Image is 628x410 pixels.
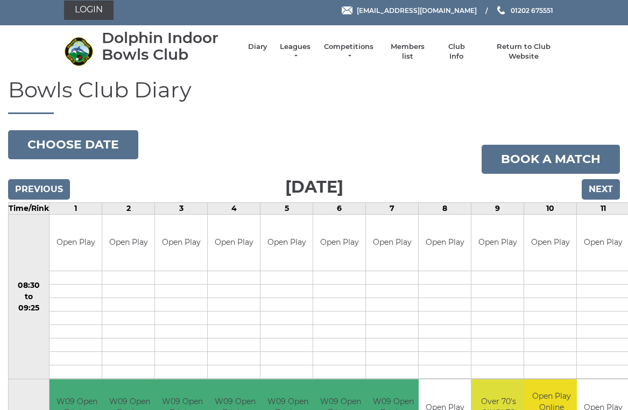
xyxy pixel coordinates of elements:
td: Open Play [50,215,102,271]
td: Open Play [313,215,365,271]
td: 4 [208,202,260,214]
span: 01202 675551 [511,6,553,14]
td: 5 [260,202,313,214]
span: [EMAIL_ADDRESS][DOMAIN_NAME] [357,6,477,14]
td: 9 [471,202,524,214]
a: Book a match [482,145,620,174]
td: Open Play [471,215,524,271]
div: Dolphin Indoor Bowls Club [102,30,237,63]
td: 2 [102,202,155,214]
a: Members list [385,42,430,61]
td: Open Play [366,215,418,271]
a: Login [64,1,114,20]
td: Open Play [419,215,471,271]
td: 7 [366,202,419,214]
img: Dolphin Indoor Bowls Club [64,37,94,66]
td: Open Play [155,215,207,271]
td: 6 [313,202,366,214]
input: Next [582,179,620,200]
td: Open Play [524,215,576,271]
td: Open Play [102,215,154,271]
img: Email [342,6,352,15]
a: Return to Club Website [483,42,564,61]
a: Email [EMAIL_ADDRESS][DOMAIN_NAME] [342,5,477,16]
td: Open Play [208,215,260,271]
a: Club Info [441,42,472,61]
button: Choose date [8,130,138,159]
input: Previous [8,179,70,200]
a: Phone us 01202 675551 [496,5,553,16]
a: Leagues [278,42,312,61]
a: Competitions [323,42,375,61]
td: 3 [155,202,208,214]
a: Diary [248,42,267,52]
td: 08:30 to 09:25 [9,214,50,379]
td: 1 [50,202,102,214]
td: 8 [419,202,471,214]
h1: Bowls Club Diary [8,78,620,114]
td: 10 [524,202,577,214]
img: Phone us [497,6,505,15]
td: Time/Rink [9,202,50,214]
td: Open Play [260,215,313,271]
